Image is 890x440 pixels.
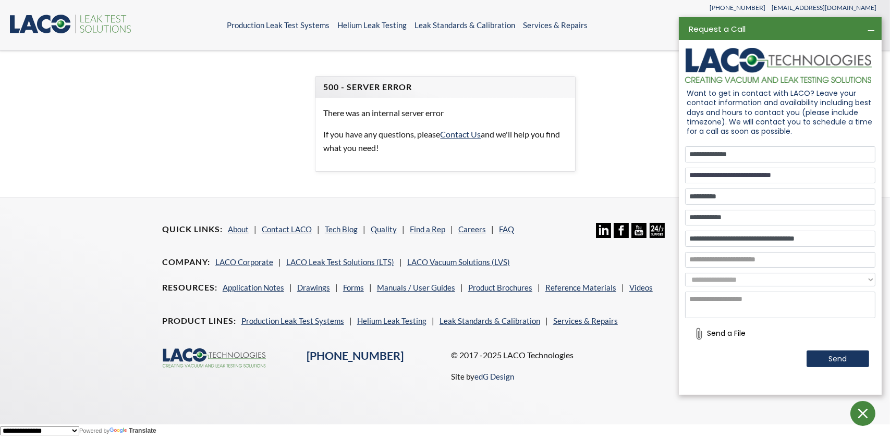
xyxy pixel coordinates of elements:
[162,282,217,293] h4: Resources
[452,348,728,362] p: © 2017 -2025 LACO Technologies
[262,224,312,234] a: Contact LACO
[710,4,765,11] a: [PHONE_NUMBER]
[650,230,665,240] a: 24/7 Support
[109,428,129,434] img: Google Translate
[325,224,358,234] a: Tech Blog
[414,20,515,30] a: Leak Standards & Calibration
[223,283,284,292] a: Application Notes
[684,23,861,34] div: Request a Call
[357,316,426,325] a: Helium Leak Testing
[286,257,394,267] a: LACO Leak Test Solutions (LTS)
[807,350,869,367] button: Send
[499,224,514,234] a: FAQ
[468,283,532,292] a: Product Brochures
[307,349,404,362] a: [PHONE_NUMBER]
[679,85,882,139] div: Want to get in contact with LACO? Leave your contact information and availability including best ...
[685,48,872,82] img: logo
[162,316,236,326] h4: Product Lines
[109,427,156,434] a: Translate
[371,224,397,234] a: Quality
[629,283,653,292] a: Videos
[324,128,567,154] p: If you have any questions, please and we'll help you find what you need!
[228,224,249,234] a: About
[441,129,481,139] a: Contact Us
[410,224,445,234] a: Find a Rep
[475,372,515,381] a: edG Design
[523,20,588,30] a: Services & Repairs
[324,106,567,120] p: There was an internal server error
[227,20,330,30] a: Production Leak Test Systems
[407,257,510,267] a: LACO Vacuum Solutions (LVS)
[324,82,567,93] h4: 500 - Server Error
[452,370,515,383] p: Site by
[772,4,876,11] a: [EMAIL_ADDRESS][DOMAIN_NAME]
[864,22,876,35] div: Minimize
[297,283,330,292] a: Drawings
[553,316,618,325] a: Services & Repairs
[377,283,455,292] a: Manuals / User Guides
[545,283,616,292] a: Reference Materials
[650,223,665,238] img: 24/7 Support Icon
[343,283,364,292] a: Forms
[241,316,344,325] a: Production Leak Test Systems
[337,20,407,30] a: Helium Leak Testing
[440,316,540,325] a: Leak Standards & Calibration
[458,224,486,234] a: Careers
[162,224,223,235] h4: Quick Links
[215,257,273,267] a: LACO Corporate
[162,257,210,268] h4: Company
